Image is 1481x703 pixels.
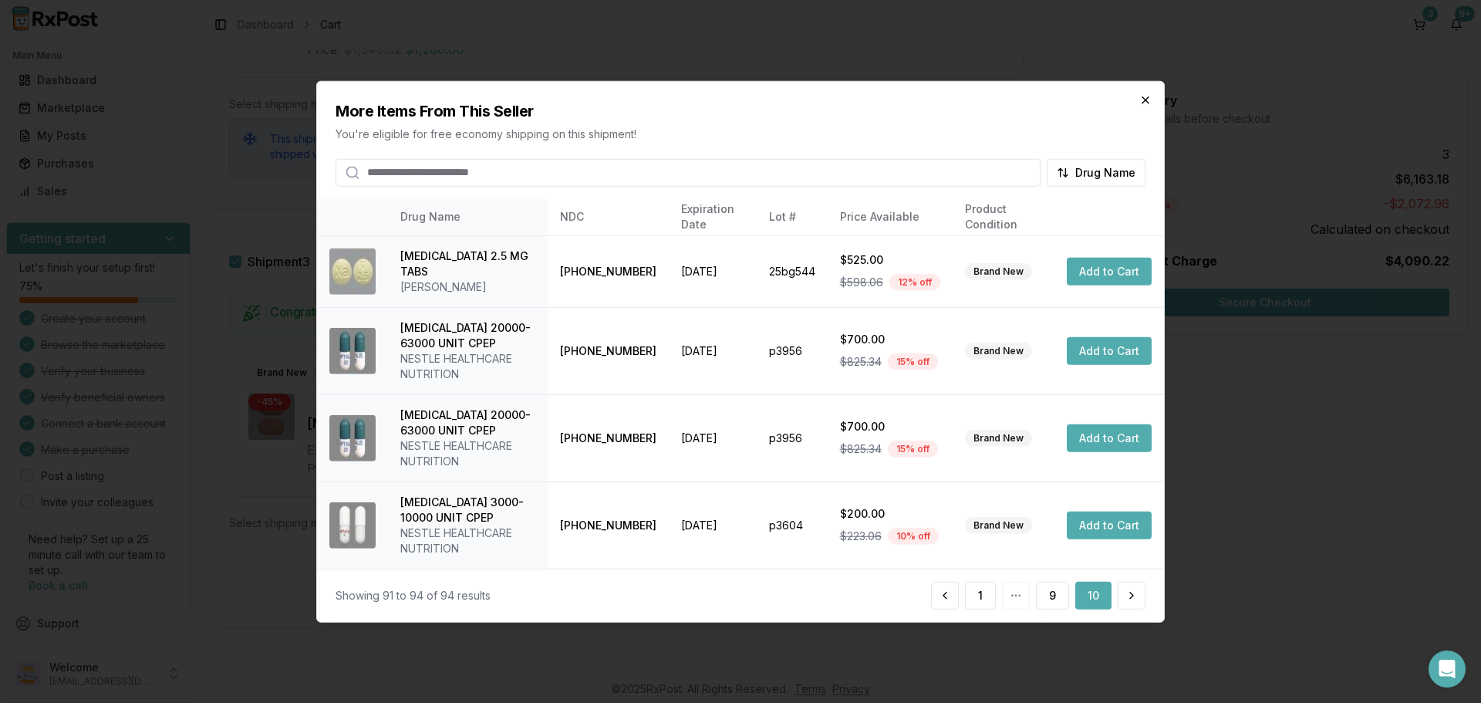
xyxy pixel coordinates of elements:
[840,506,940,522] div: $200.00
[889,274,940,291] div: 12 % off
[965,582,996,610] button: 1
[840,354,882,370] span: $825.34
[1067,337,1152,365] button: Add to Cart
[840,529,882,544] span: $223.06
[336,126,1145,141] p: You're eligible for free economy shipping on this shipment!
[953,198,1054,235] th: Product Condition
[400,279,535,295] div: [PERSON_NAME]
[757,307,828,394] td: p3956
[548,307,669,394] td: [PHONE_NUMBER]
[400,438,535,469] div: NESTLE HEALTHCARE NUTRITION
[400,407,535,438] div: [MEDICAL_DATA] 20000-63000 UNIT CPEP
[757,482,828,569] td: p3604
[965,517,1032,534] div: Brand New
[757,198,828,235] th: Lot #
[1047,158,1145,186] button: Drug Name
[669,394,757,482] td: [DATE]
[1075,164,1135,180] span: Drug Name
[828,198,953,235] th: Price Available
[757,394,828,482] td: p3956
[329,248,376,295] img: Xarelto 2.5 MG TABS
[329,415,376,461] img: Zenpep 20000-63000 UNIT CPEP
[400,351,535,382] div: NESTLE HEALTHCARE NUTRITION
[669,482,757,569] td: [DATE]
[1067,424,1152,452] button: Add to Cart
[1067,258,1152,286] button: Add to Cart
[888,353,938,370] div: 15 % off
[669,235,757,307] td: [DATE]
[329,502,376,549] img: Zenpep 3000-10000 UNIT CPEP
[1067,512,1152,539] button: Add to Cart
[888,528,939,545] div: 10 % off
[388,198,548,235] th: Drug Name
[336,588,491,603] div: Showing 91 to 94 of 94 results
[1075,582,1112,610] button: 10
[548,394,669,482] td: [PHONE_NUMBER]
[548,235,669,307] td: [PHONE_NUMBER]
[965,343,1032,360] div: Brand New
[965,430,1032,447] div: Brand New
[336,100,1145,121] h2: More Items From This Seller
[840,419,940,434] div: $700.00
[757,235,828,307] td: 25bg544
[840,441,882,457] span: $825.34
[400,495,535,526] div: [MEDICAL_DATA] 3000-10000 UNIT CPEP
[669,198,757,235] th: Expiration Date
[548,198,669,235] th: NDC
[888,441,938,458] div: 15 % off
[840,252,940,268] div: $525.00
[965,263,1032,280] div: Brand New
[548,482,669,569] td: [PHONE_NUMBER]
[329,328,376,374] img: Zenpep 20000-63000 UNIT CPEP
[400,248,535,279] div: [MEDICAL_DATA] 2.5 MG TABS
[1036,582,1069,610] button: 9
[840,275,883,290] span: $598.06
[400,526,535,556] div: NESTLE HEALTHCARE NUTRITION
[400,320,535,351] div: [MEDICAL_DATA] 20000-63000 UNIT CPEP
[669,307,757,394] td: [DATE]
[840,332,940,347] div: $700.00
